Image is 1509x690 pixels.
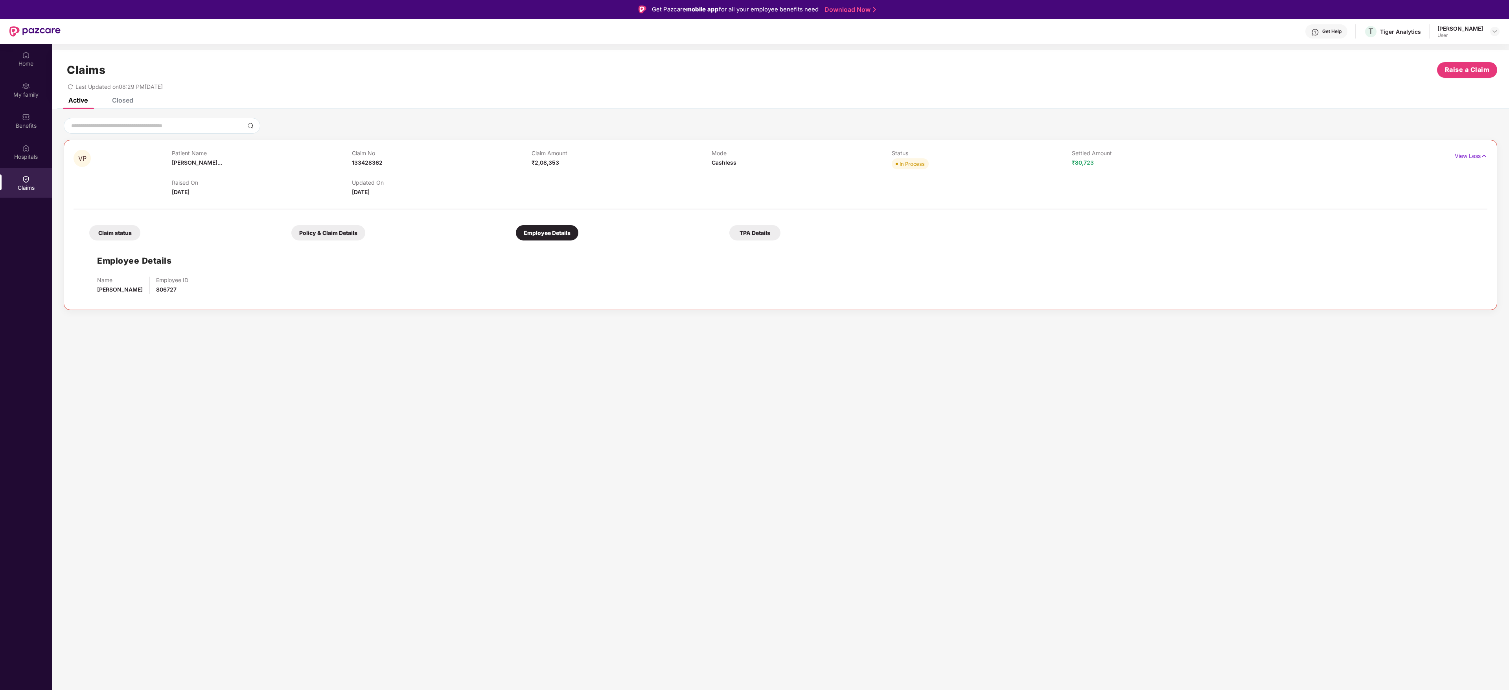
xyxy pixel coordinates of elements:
[172,189,190,195] span: [DATE]
[156,286,177,293] span: 806727
[1072,150,1252,156] p: Settled Amount
[892,150,1072,156] p: Status
[68,83,73,90] span: redo
[9,26,61,37] img: New Pazcare Logo
[712,150,892,156] p: Mode
[1072,159,1094,166] span: ₹80,723
[291,225,365,240] div: Policy & Claim Details
[22,51,30,59] img: svg+xml;base64,PHN2ZyBpZD0iSG9tZSIgeG1sbnM9Imh0dHA6Ly93d3cudzMub3JnLzIwMDAvc3ZnIiB3aWR0aD0iMjAiIG...
[1481,152,1487,160] img: svg+xml;base64,PHN2ZyB4bWxucz0iaHR0cDovL3d3dy53My5vcmcvMjAwMC9zdmciIHdpZHRoPSIxNyIgaGVpZ2h0PSIxNy...
[172,179,352,186] p: Raised On
[352,150,532,156] p: Claim No
[68,96,88,104] div: Active
[352,179,532,186] p: Updated On
[352,159,383,166] span: 133428362
[639,6,646,13] img: Logo
[686,6,719,13] strong: mobile app
[22,113,30,121] img: svg+xml;base64,PHN2ZyBpZD0iQmVuZWZpdHMiIHhtbG5zPSJodHRwOi8vd3d3LnczLm9yZy8yMDAwL3N2ZyIgd2lkdGg9Ij...
[247,123,254,129] img: svg+xml;base64,PHN2ZyBpZD0iU2VhcmNoLTMyeDMyIiB4bWxucz0iaHR0cDovL3d3dy53My5vcmcvMjAwMC9zdmciIHdpZH...
[516,225,578,240] div: Employee Details
[532,150,712,156] p: Claim Amount
[75,83,163,90] span: Last Updated on 08:29 PM[DATE]
[22,82,30,90] img: svg+xml;base64,PHN2ZyB3aWR0aD0iMjAiIGhlaWdodD0iMjAiIHZpZXdCb3g9IjAgMCAyMCAyMCIgZmlsbD0ibm9uZSIgeG...
[352,189,370,195] span: [DATE]
[1311,28,1319,36] img: svg+xml;base64,PHN2ZyBpZD0iSGVscC0zMngzMiIgeG1sbnM9Imh0dHA6Ly93d3cudzMub3JnLzIwMDAvc3ZnIiB3aWR0aD...
[67,63,105,77] h1: Claims
[22,144,30,152] img: svg+xml;base64,PHN2ZyBpZD0iSG9zcGl0YWxzIiB4bWxucz0iaHR0cDovL3d3dy53My5vcmcvMjAwMC9zdmciIHdpZHRoPS...
[1380,28,1421,35] div: Tiger Analytics
[532,159,559,166] span: ₹2,08,353
[1437,32,1483,39] div: User
[652,5,819,14] div: Get Pazcare for all your employee benefits need
[78,155,86,162] span: VP
[1437,62,1497,78] button: Raise a Claim
[172,150,352,156] p: Patient Name
[97,286,143,293] span: [PERSON_NAME]
[1445,65,1490,75] span: Raise a Claim
[97,277,143,283] p: Name
[172,159,222,166] span: [PERSON_NAME]...
[729,225,780,240] div: TPA Details
[1368,27,1373,36] span: T
[1437,25,1483,32] div: [PERSON_NAME]
[97,254,171,267] h1: Employee Details
[1492,28,1498,35] img: svg+xml;base64,PHN2ZyBpZD0iRHJvcGRvd24tMzJ4MzIiIHhtbG5zPSJodHRwOi8vd3d3LnczLm9yZy8yMDAwL3N2ZyIgd2...
[156,277,188,283] p: Employee ID
[712,159,736,166] span: Cashless
[1455,150,1487,160] p: View Less
[824,6,874,14] a: Download Now
[112,96,133,104] div: Closed
[873,6,876,14] img: Stroke
[1322,28,1342,35] div: Get Help
[89,225,140,240] div: Claim status
[22,175,30,183] img: svg+xml;base64,PHN2ZyBpZD0iQ2xhaW0iIHhtbG5zPSJodHRwOi8vd3d3LnczLm9yZy8yMDAwL3N2ZyIgd2lkdGg9IjIwIi...
[900,160,925,168] div: In Process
